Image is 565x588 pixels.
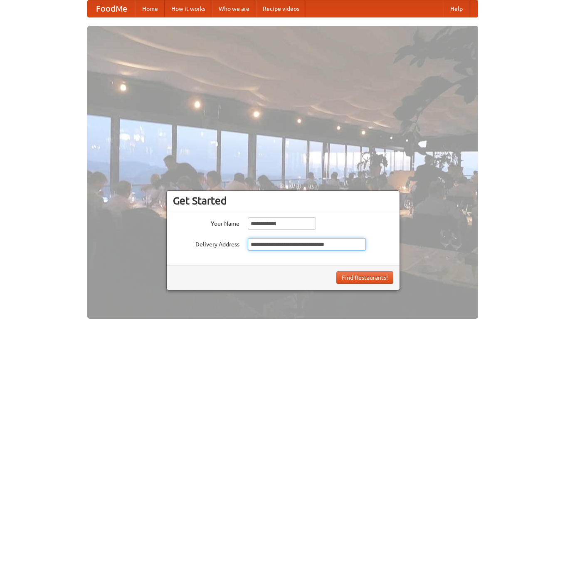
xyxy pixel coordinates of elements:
h3: Get Started [173,194,393,207]
a: Home [136,0,165,17]
a: Who we are [212,0,256,17]
label: Your Name [173,217,239,228]
a: Recipe videos [256,0,306,17]
label: Delivery Address [173,238,239,248]
button: Find Restaurants! [336,271,393,284]
a: How it works [165,0,212,17]
a: FoodMe [88,0,136,17]
a: Help [444,0,469,17]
